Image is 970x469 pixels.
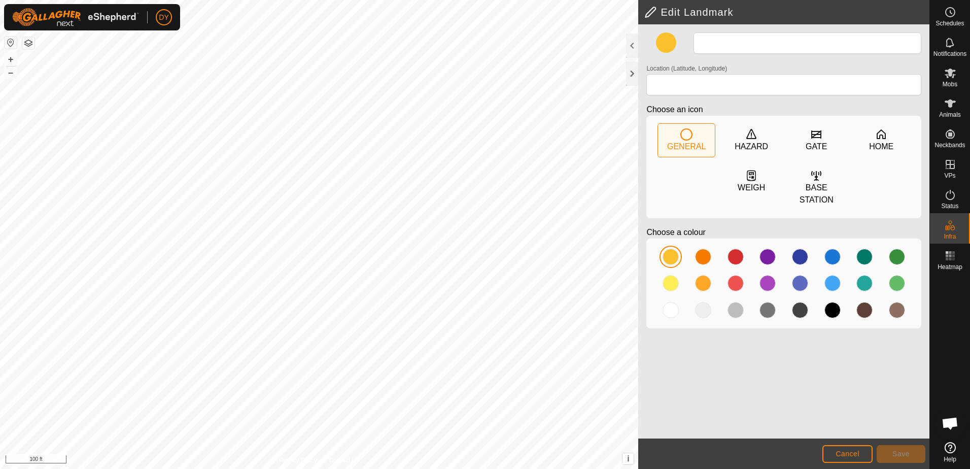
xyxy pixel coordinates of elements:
span: Notifications [933,51,966,57]
button: Map Layers [22,37,34,49]
button: i [622,453,634,464]
span: Status [941,203,958,209]
span: Animals [939,112,961,118]
span: Help [944,456,956,462]
div: Open chat [935,408,965,439]
button: Reset Map [5,37,17,49]
button: – [5,66,17,79]
span: DY [159,12,168,23]
span: Heatmap [938,264,962,270]
button: + [5,53,17,65]
h2: Edit Landmark [644,6,929,18]
span: Save [892,450,910,458]
span: Mobs [943,81,957,87]
span: i [627,454,629,463]
span: Cancel [836,450,859,458]
div: BASE STATION [788,182,845,206]
span: VPs [944,173,955,179]
p: Choose an icon [646,104,921,116]
div: WEIGH [738,182,765,194]
div: GENERAL [667,141,706,153]
label: Location (Latitude, Longitude) [646,64,727,73]
div: HAZARD [735,141,768,153]
span: Schedules [936,20,964,26]
a: Contact Us [329,456,359,465]
a: Help [930,438,970,466]
span: Neckbands [934,142,965,148]
img: Gallagher Logo [12,8,139,26]
span: Infra [944,233,956,240]
div: HOME [869,141,893,153]
a: Privacy Policy [279,456,317,465]
button: Cancel [822,445,873,463]
button: Save [877,445,925,463]
div: GATE [806,141,827,153]
p: Choose a colour [646,226,921,239]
